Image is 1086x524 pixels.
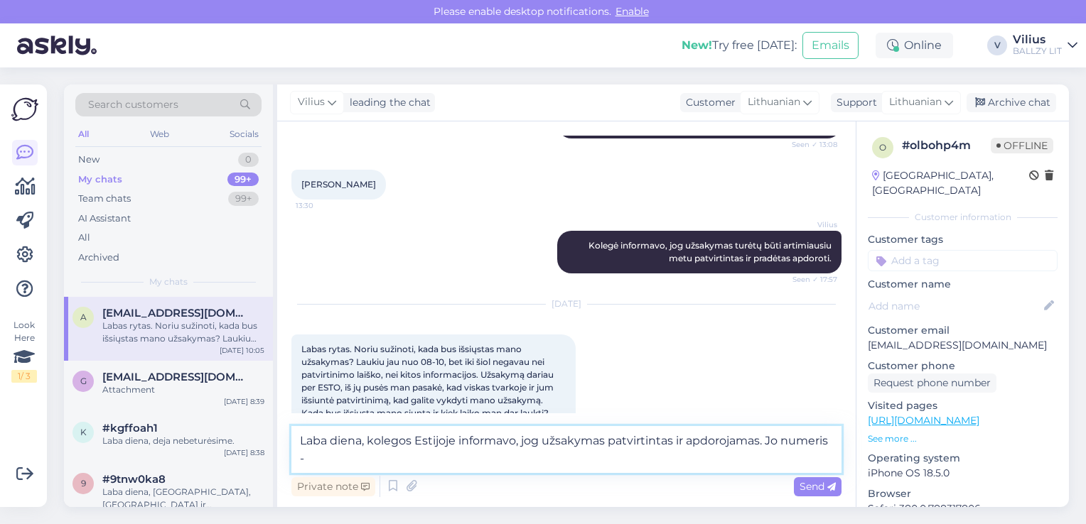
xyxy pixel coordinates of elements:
[902,137,991,154] div: # olbohp4m
[680,95,736,110] div: Customer
[872,168,1029,198] div: [GEOGRAPHIC_DATA], [GEOGRAPHIC_DATA]
[1013,34,1062,45] div: Vilius
[80,312,87,322] span: a
[80,427,87,437] span: k
[78,251,119,265] div: Archived
[102,473,166,486] span: #9tnw0ka8
[11,370,37,383] div: 1 / 3
[868,211,1058,224] div: Customer information
[291,426,842,473] textarea: Laba diena, kolegos Estijoje informavo, jog užsakymas patvirtintas ir apdorojamas. Jo numeris -
[291,477,375,496] div: Private note
[831,95,877,110] div: Support
[80,376,87,386] span: g
[88,97,178,112] span: Search customers
[102,435,264,447] div: Laba diena, deja nebeturėsime.
[868,232,1058,247] p: Customer tags
[301,179,376,190] span: [PERSON_NAME]
[868,414,979,427] a: [URL][DOMAIN_NAME]
[967,93,1056,112] div: Archive chat
[298,94,325,110] span: Vilius
[78,192,131,206] div: Team chats
[868,338,1058,353] p: [EMAIL_ADDRESS][DOMAIN_NAME]
[868,486,1058,501] p: Browser
[868,359,1058,373] p: Customer phone
[11,319,37,383] div: Look Here
[868,323,1058,338] p: Customer email
[588,240,834,263] span: Kolegė informavo, jog užsakymas turėtų būti artimiausiu metu patvirtintas ir pradėtas apdoroti.
[1013,45,1062,57] div: BALLZY LIT
[102,320,264,345] div: Labas rytas. Noriu sužinoti, kada bus išsiųstas mano užsakymas? Laukiu jau nuo 08-10, bet iki šio...
[868,501,1058,516] p: Safari 380.0.788317806
[102,486,264,511] div: Laba diena, [GEOGRAPHIC_DATA], [GEOGRAPHIC_DATA] ir [GEOGRAPHIC_DATA].
[102,422,158,435] span: #kgffoah1
[682,37,797,54] div: Try free [DATE]:
[784,219,837,230] span: Vilius
[78,212,131,226] div: AI Assistant
[869,298,1041,314] input: Add name
[227,125,262,143] div: Socials
[784,139,837,150] span: Seen ✓ 13:08
[238,153,259,167] div: 0
[78,173,122,187] div: My chats
[102,307,250,320] span: anzela14141@gmail.com
[868,373,996,393] div: Request phone number
[682,38,712,52] b: New!
[987,36,1007,55] div: V
[802,32,859,59] button: Emails
[102,371,250,383] span: grazauskienelolita@gmail.com
[876,33,953,58] div: Online
[800,480,836,493] span: Send
[879,142,886,153] span: o
[78,153,100,167] div: New
[291,298,842,310] div: [DATE]
[224,447,264,458] div: [DATE] 8:38
[868,398,1058,413] p: Visited pages
[149,275,188,288] span: My chats
[227,173,259,187] div: 99+
[868,451,1058,466] p: Operating system
[868,432,1058,445] p: See more ...
[868,466,1058,481] p: iPhone OS 18.5.0
[748,94,800,110] span: Lithuanian
[868,277,1058,292] p: Customer name
[991,138,1053,153] span: Offline
[228,192,259,206] div: 99+
[75,125,92,143] div: All
[224,396,264,407] div: [DATE] 8:39
[147,125,172,143] div: Web
[784,274,837,285] span: Seen ✓ 17:57
[220,345,264,356] div: [DATE] 10:05
[1013,34,1077,57] a: ViliusBALLZY LIT
[301,344,556,431] span: Labas rytas. Noriu sužinoti, kada bus išsiųstas mano užsakymas? Laukiu jau nuo 08-10, bet iki šio...
[868,250,1058,271] input: Add a tag
[102,383,264,396] div: Attachment
[81,478,86,488] span: 9
[11,96,38,123] img: Askly Logo
[78,231,90,245] div: All
[611,5,653,18] span: Enable
[889,94,942,110] span: Lithuanian
[296,200,349,211] span: 13:30
[344,95,431,110] div: leading the chat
